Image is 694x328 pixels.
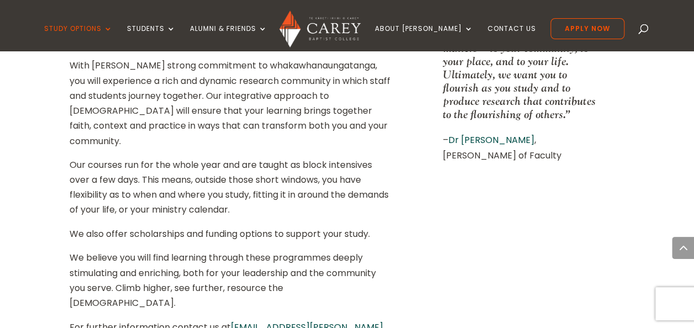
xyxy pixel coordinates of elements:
[70,58,390,157] p: With [PERSON_NAME] strong commitment to whakawhanaungatanga, you will experience a rich and dynam...
[550,18,624,39] a: Apply Now
[127,25,176,51] a: Students
[488,25,536,51] a: Contact Us
[443,133,602,162] div: – , [PERSON_NAME] of Faculty
[70,250,390,319] p: We believe you will find learning through these programmes deeply stimulating and enriching, both...
[279,10,361,47] img: Carey Baptist College
[70,157,390,226] p: Our courses run for the whole year and are taught as block intensives over a few days. This means...
[443,15,602,121] p: “At [GEOGRAPHIC_DATA], we want you to do research that matters—to your community, to your place, ...
[70,226,390,250] p: We also offer scholarships and funding options to support your study.
[44,25,113,51] a: Study Options
[375,25,473,51] a: About [PERSON_NAME]
[190,25,267,51] a: Alumni & Friends
[448,134,534,146] a: Dr [PERSON_NAME]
